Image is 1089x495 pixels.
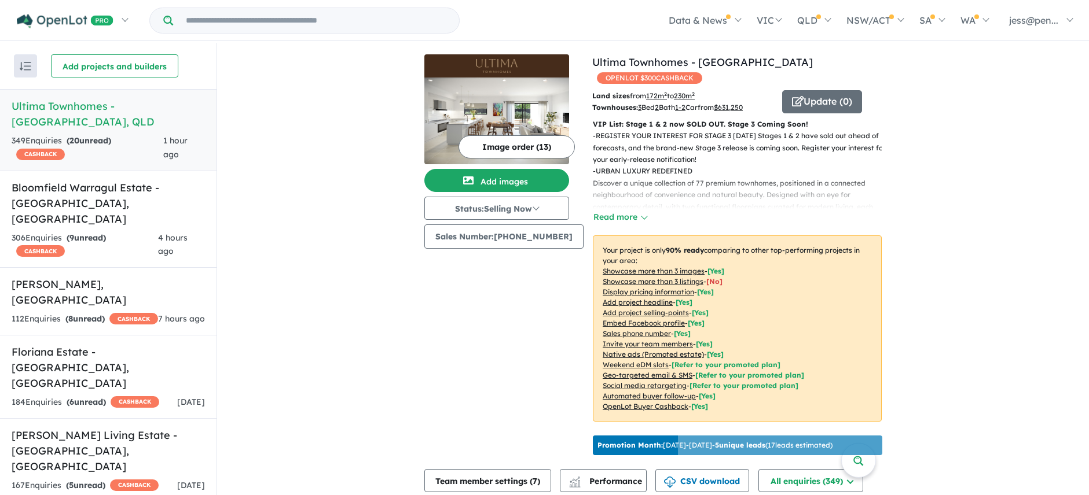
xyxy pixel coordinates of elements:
[158,232,188,257] span: 4 hours ago
[163,135,188,160] span: 1 hour ago
[674,329,691,338] span: [ Yes ]
[593,130,891,165] p: - REGISTER YOUR INTEREST FOR STAGE 3 [DATE] Stages 1 & 2 have sold out ahead of forecasts, and th...
[692,308,709,317] span: [ Yes ]
[603,298,673,306] u: Add project headline
[597,440,833,450] p: [DATE] - [DATE] - ( 17 leads estimated)
[1009,14,1058,26] span: jess@pen...
[69,135,79,146] span: 20
[592,90,773,102] p: from
[676,298,692,306] span: [ Yes ]
[67,232,106,243] strong: ( unread)
[424,224,584,249] button: Sales Number:[PHONE_NUMBER]
[667,91,695,100] span: to
[655,469,749,492] button: CSV download
[429,59,564,73] img: Ultima Townhomes - Redbank Plains Logo
[12,231,158,259] div: 306 Enquir ies
[603,350,704,359] u: Native ads (Promoted estate)
[111,396,159,408] span: CASHBACK
[12,180,205,227] h5: Bloomfield Warragul Estate - [GEOGRAPHIC_DATA] , [GEOGRAPHIC_DATA]
[12,312,158,326] div: 112 Enquir ies
[593,119,882,130] p: VIP List: Stage 1 & 2 now SOLD OUT. Stage 3 Coming Soon!
[603,287,694,296] u: Display pricing information
[706,277,723,286] span: [ No ]
[593,210,647,224] button: Read more
[695,371,804,379] span: [Refer to your promoted plan]
[424,469,551,492] button: Team member settings (7)
[16,149,65,160] span: CASHBACK
[655,103,659,112] u: 2
[592,102,773,113] p: Bed Bath Car from
[570,476,580,483] img: line-chart.svg
[12,344,205,391] h5: Floriana Estate - [GEOGRAPHIC_DATA] , [GEOGRAPHIC_DATA]
[592,103,638,112] b: Townhouses:
[758,469,863,492] button: All enquiries (349)
[109,313,158,324] span: CASHBACK
[68,313,73,324] span: 8
[603,329,671,338] u: Sales phone number
[424,54,569,164] a: Ultima Townhomes - Redbank Plains LogoUltima Townhomes - Redbank Plains
[16,245,65,257] span: CASHBACK
[569,480,581,487] img: bar-chart.svg
[592,56,813,69] a: Ultima Townhomes - [GEOGRAPHIC_DATA]
[533,476,537,486] span: 7
[593,165,891,224] p: - URBAN LUXURY REDEFINED Discover a unique collection of 77 premium townhomes, positioned in a co...
[51,54,178,77] button: Add projects and builders
[424,169,569,192] button: Add images
[12,98,205,130] h5: Ultima Townhomes - [GEOGRAPHIC_DATA] , QLD
[664,476,676,488] img: download icon
[603,360,669,369] u: Weekend eDM slots
[646,91,667,100] u: 172 m
[424,77,569,164] img: Ultima Townhomes - Redbank Plains
[20,62,31,71] img: sort.svg
[696,339,713,348] span: [ Yes ]
[571,476,642,486] span: Performance
[666,246,704,254] b: 90 % ready
[603,308,689,317] u: Add project selling-points
[17,14,113,28] img: Openlot PRO Logo White
[688,319,705,327] span: [ Yes ]
[782,90,862,113] button: Update (0)
[707,267,724,275] span: [ Yes ]
[714,103,743,112] u: $ 631,250
[66,480,105,490] strong: ( unread)
[638,103,641,112] u: 3
[692,91,695,97] sup: 2
[664,91,667,97] sup: 2
[67,397,106,407] strong: ( unread)
[672,360,780,369] span: [Refer to your promoted plan]
[603,381,687,390] u: Social media retargeting
[603,319,685,327] u: Embed Facebook profile
[603,371,692,379] u: Geo-targeted email & SMS
[690,381,798,390] span: [Refer to your promoted plan]
[597,72,702,84] span: OPENLOT $ 300 CASHBACK
[175,8,457,33] input: Try estate name, suburb, builder or developer
[12,396,159,409] div: 184 Enquir ies
[603,391,696,400] u: Automated buyer follow-up
[110,479,159,491] span: CASHBACK
[699,391,716,400] span: [Yes]
[67,135,111,146] strong: ( unread)
[697,287,714,296] span: [ Yes ]
[158,313,205,324] span: 7 hours ago
[707,350,724,359] span: [Yes]
[560,469,647,492] button: Performance
[675,103,685,112] u: 1-2
[593,235,882,422] p: Your project is only comparing to other top-performing projects in your area: - - - - - - - - - -...
[12,134,163,162] div: 349 Enquir ies
[674,91,695,100] u: 230 m
[603,402,688,411] u: OpenLot Buyer Cashback
[177,480,205,490] span: [DATE]
[177,397,205,407] span: [DATE]
[424,197,569,220] button: Status:Selling Now
[12,479,159,493] div: 167 Enquir ies
[12,427,205,474] h5: [PERSON_NAME] Living Estate - [GEOGRAPHIC_DATA] , [GEOGRAPHIC_DATA]
[603,277,703,286] u: Showcase more than 3 listings
[603,267,705,275] u: Showcase more than 3 images
[69,480,74,490] span: 5
[65,313,105,324] strong: ( unread)
[69,232,74,243] span: 9
[715,441,765,449] b: 5 unique leads
[69,397,74,407] span: 6
[12,276,205,308] h5: [PERSON_NAME] , [GEOGRAPHIC_DATA]
[592,91,630,100] b: Land sizes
